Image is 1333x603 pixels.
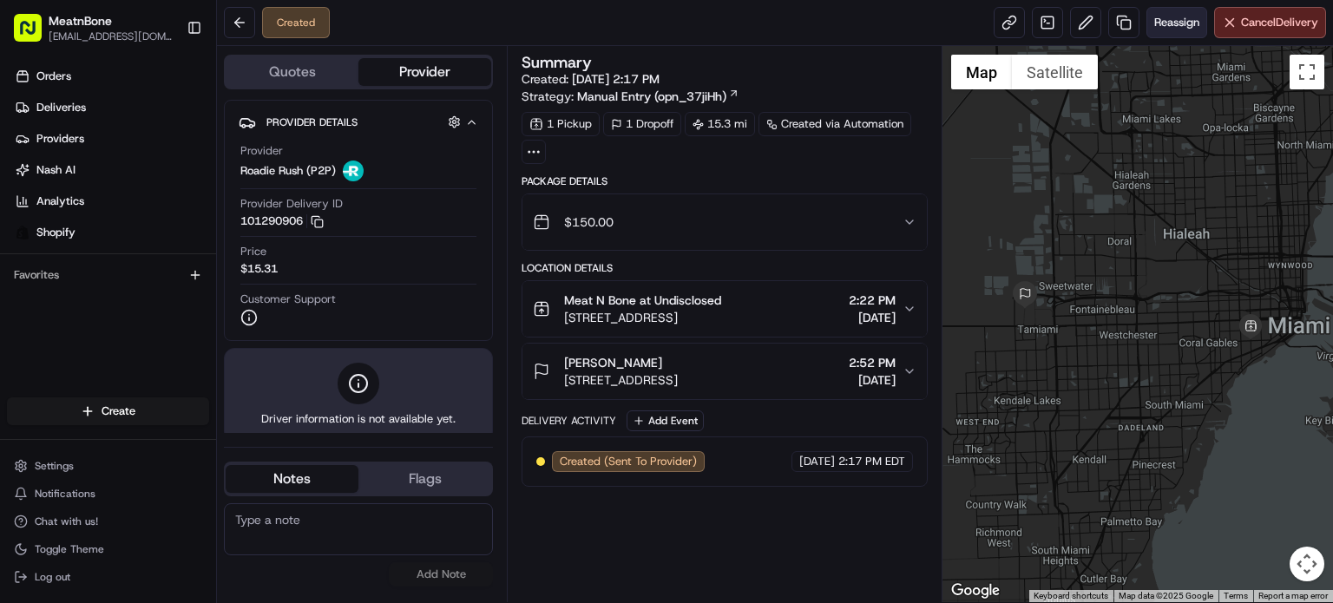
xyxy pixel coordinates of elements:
[849,371,896,389] span: [DATE]
[7,454,209,478] button: Settings
[951,55,1012,89] button: Show street map
[17,225,111,239] div: Past conversations
[564,371,678,389] span: [STREET_ADDRESS]
[7,219,216,246] a: Shopify
[17,165,49,196] img: 1736555255976-a54dd68f-1ca7-489b-9aae-adbdc363a1c4
[36,131,84,147] span: Providers
[36,193,84,209] span: Analytics
[266,115,358,129] span: Provider Details
[17,298,45,332] img: Wisdom Oko
[564,309,721,326] span: [STREET_ADDRESS]
[564,213,614,231] span: $150.00
[54,268,185,282] span: Wisdom [PERSON_NAME]
[7,565,209,589] button: Log out
[1214,7,1326,38] button: CancelDelivery
[35,269,49,283] img: 1736555255976-a54dd68f-1ca7-489b-9aae-adbdc363a1c4
[685,112,755,136] div: 15.3 mi
[603,112,681,136] div: 1 Dropoff
[240,143,283,159] span: Provider
[849,292,896,309] span: 2:22 PM
[7,537,209,561] button: Toggle Theme
[35,487,95,501] span: Notifications
[849,309,896,326] span: [DATE]
[627,410,704,431] button: Add Event
[522,194,927,250] button: $150.00
[1119,591,1213,600] span: Map data ©2025 Google
[7,94,216,121] a: Deliveries
[7,62,216,90] a: Orders
[54,315,185,329] span: Wisdom [PERSON_NAME]
[1146,7,1207,38] button: Reassign
[7,397,209,425] button: Create
[226,465,358,493] button: Notes
[10,380,140,411] a: 📗Knowledge Base
[1012,55,1098,89] button: Show satellite imagery
[36,162,76,178] span: Nash AI
[240,244,266,259] span: Price
[17,16,52,51] img: Nash
[36,100,86,115] span: Deliveries
[140,380,286,411] a: 💻API Documentation
[49,12,112,29] button: MeatnBone
[947,580,1004,602] img: Google
[838,454,905,469] span: 2:17 PM EDT
[78,182,239,196] div: We're available if you need us!
[173,429,210,442] span: Pylon
[198,268,233,282] span: [DATE]
[564,354,662,371] span: [PERSON_NAME]
[240,163,336,179] span: Roadie Rush (P2P)
[35,542,104,556] span: Toggle Theme
[35,316,49,330] img: 1736555255976-a54dd68f-1ca7-489b-9aae-adbdc363a1c4
[35,459,74,473] span: Settings
[240,213,324,229] button: 101290906
[1224,591,1248,600] a: Terms
[45,111,286,129] input: Clear
[102,403,135,419] span: Create
[358,465,491,493] button: Flags
[261,411,456,427] span: Driver information is not available yet.
[49,29,173,43] button: [EMAIL_ADDRESS][DOMAIN_NAME]
[122,429,210,442] a: Powered byPylon
[36,225,76,240] span: Shopify
[560,454,697,469] span: Created (Sent To Provider)
[564,292,721,309] span: Meat N Bone at Undisclosed
[522,261,928,275] div: Location Details
[577,88,739,105] a: Manual Entry (opn_37jiHh)
[240,196,343,212] span: Provider Delivery ID
[17,252,45,285] img: Wisdom Oko
[36,69,71,84] span: Orders
[35,570,70,584] span: Log out
[295,170,316,191] button: Start new chat
[522,414,616,428] div: Delivery Activity
[269,221,316,242] button: See all
[522,88,739,105] div: Strategy:
[1290,547,1324,581] button: Map camera controls
[240,261,278,277] span: $15.31
[35,515,98,528] span: Chat with us!
[78,165,285,182] div: Start new chat
[7,482,209,506] button: Notifications
[226,58,358,86] button: Quotes
[7,156,216,184] a: Nash AI
[188,268,194,282] span: •
[522,344,927,399] button: [PERSON_NAME][STREET_ADDRESS]2:52 PM[DATE]
[36,165,68,196] img: 8571987876998_91fb9ceb93ad5c398215_72.jpg
[16,226,30,239] img: Shopify logo
[1034,590,1108,602] button: Keyboard shortcuts
[947,580,1004,602] a: Open this area in Google Maps (opens a new window)
[7,509,209,534] button: Chat with us!
[522,112,600,136] div: 1 Pickup
[147,389,161,403] div: 💻
[35,387,133,404] span: Knowledge Base
[7,187,216,215] a: Analytics
[1241,15,1318,30] span: Cancel Delivery
[239,108,478,136] button: Provider Details
[799,454,835,469] span: [DATE]
[198,315,233,329] span: [DATE]
[188,315,194,329] span: •
[758,112,911,136] div: Created via Automation
[164,387,279,404] span: API Documentation
[17,389,31,403] div: 📗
